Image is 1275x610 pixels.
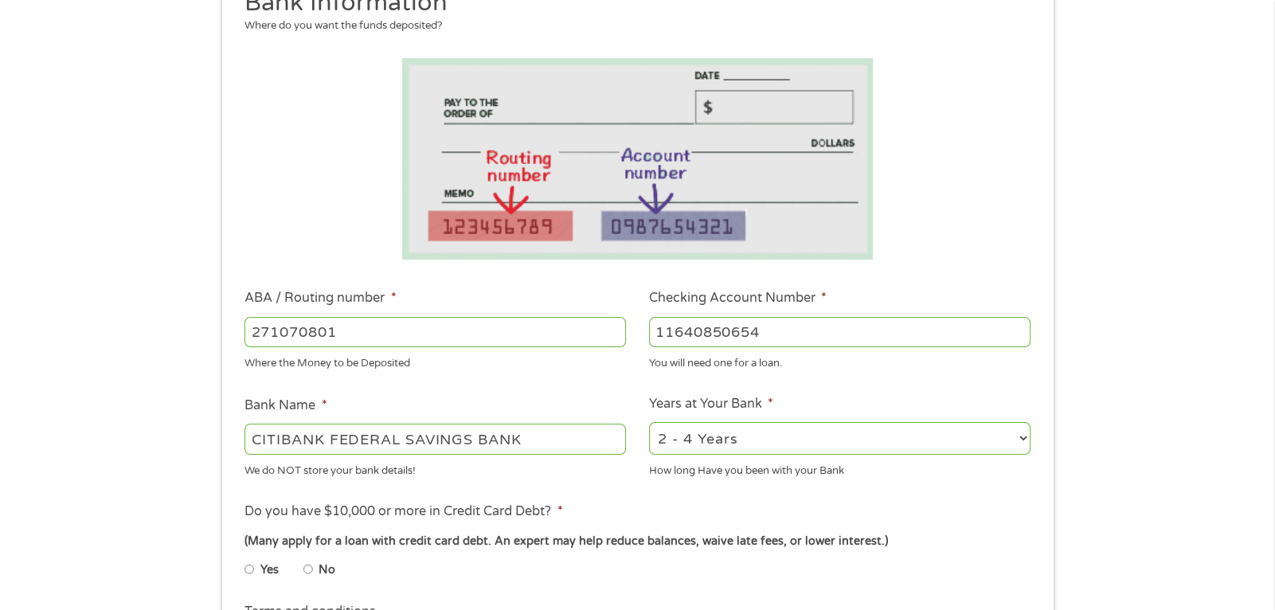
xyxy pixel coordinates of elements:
[649,457,1031,479] div: How long Have you been with your Bank
[649,290,827,307] label: Checking Account Number
[244,290,396,307] label: ABA / Routing number
[649,396,773,413] label: Years at Your Bank
[244,18,1019,34] div: Where do you want the funds deposited?
[402,58,874,260] img: Routing number location
[244,397,327,414] label: Bank Name
[260,561,279,579] label: Yes
[649,317,1031,347] input: 345634636
[244,533,1030,550] div: (Many apply for a loan with credit card debt. An expert may help reduce balances, waive late fees...
[244,350,626,372] div: Where the Money to be Deposited
[649,350,1031,372] div: You will need one for a loan.
[244,503,562,520] label: Do you have $10,000 or more in Credit Card Debt?
[244,457,626,479] div: We do NOT store your bank details!
[244,317,626,347] input: 263177916
[319,561,335,579] label: No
